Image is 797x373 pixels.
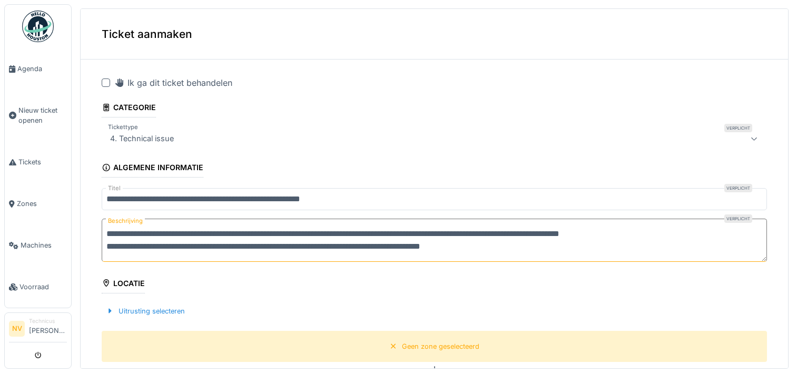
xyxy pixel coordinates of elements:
span: Nieuw ticket openen [18,105,67,125]
div: Verplicht [724,214,752,223]
a: Zones [5,183,71,224]
a: NV Technicus[PERSON_NAME] [9,317,67,342]
span: Zones [17,199,67,209]
li: NV [9,321,25,337]
div: Algemene informatie [102,160,203,178]
span: Machines [21,240,67,250]
div: Ik ga dit ticket behandelen [114,76,232,89]
a: Tickets [5,141,71,183]
span: Voorraad [19,282,67,292]
label: Titel [106,184,123,193]
a: Machines [5,224,71,266]
a: Nieuw ticket openen [5,90,71,141]
div: Geen zone geselecteerd [402,341,479,351]
div: Verplicht [724,124,752,132]
div: Technicus [29,317,67,325]
div: 4. Technical issue [106,132,178,145]
div: Locatie [102,276,145,293]
a: Voorraad [5,266,71,308]
li: [PERSON_NAME] [29,317,67,340]
span: Tickets [18,157,67,167]
label: Beschrijving [106,214,145,228]
label: Tickettype [106,123,140,132]
div: Ticket aanmaken [81,9,788,60]
div: Verplicht [724,184,752,192]
span: Agenda [17,64,67,74]
img: Badge_color-CXgf-gQk.svg [22,11,54,42]
a: Agenda [5,48,71,90]
div: Categorie [102,100,156,117]
div: Uitrusting selecteren [102,304,189,318]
